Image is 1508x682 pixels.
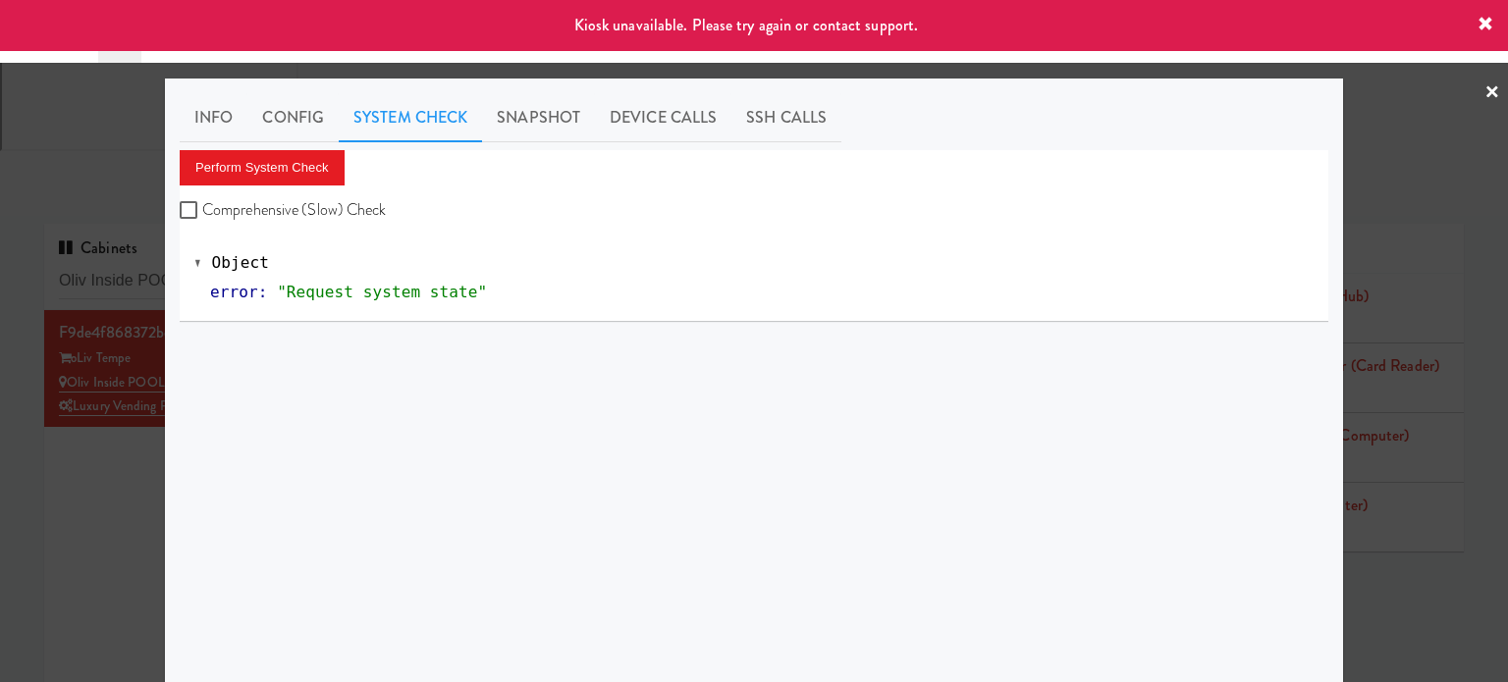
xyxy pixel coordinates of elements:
[339,93,482,142] a: System Check
[180,203,202,219] input: Comprehensive (Slow) Check
[277,283,487,301] span: "Request system state"
[247,93,339,142] a: Config
[212,253,269,272] span: Object
[180,93,247,142] a: Info
[258,283,268,301] span: :
[210,283,258,301] span: error
[731,93,841,142] a: SSH Calls
[180,195,387,225] label: Comprehensive (Slow) Check
[482,93,595,142] a: Snapshot
[595,93,731,142] a: Device Calls
[574,14,919,36] span: Kiosk unavailable. Please try again or contact support.
[1484,63,1500,124] a: ×
[180,150,345,185] button: Perform System Check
